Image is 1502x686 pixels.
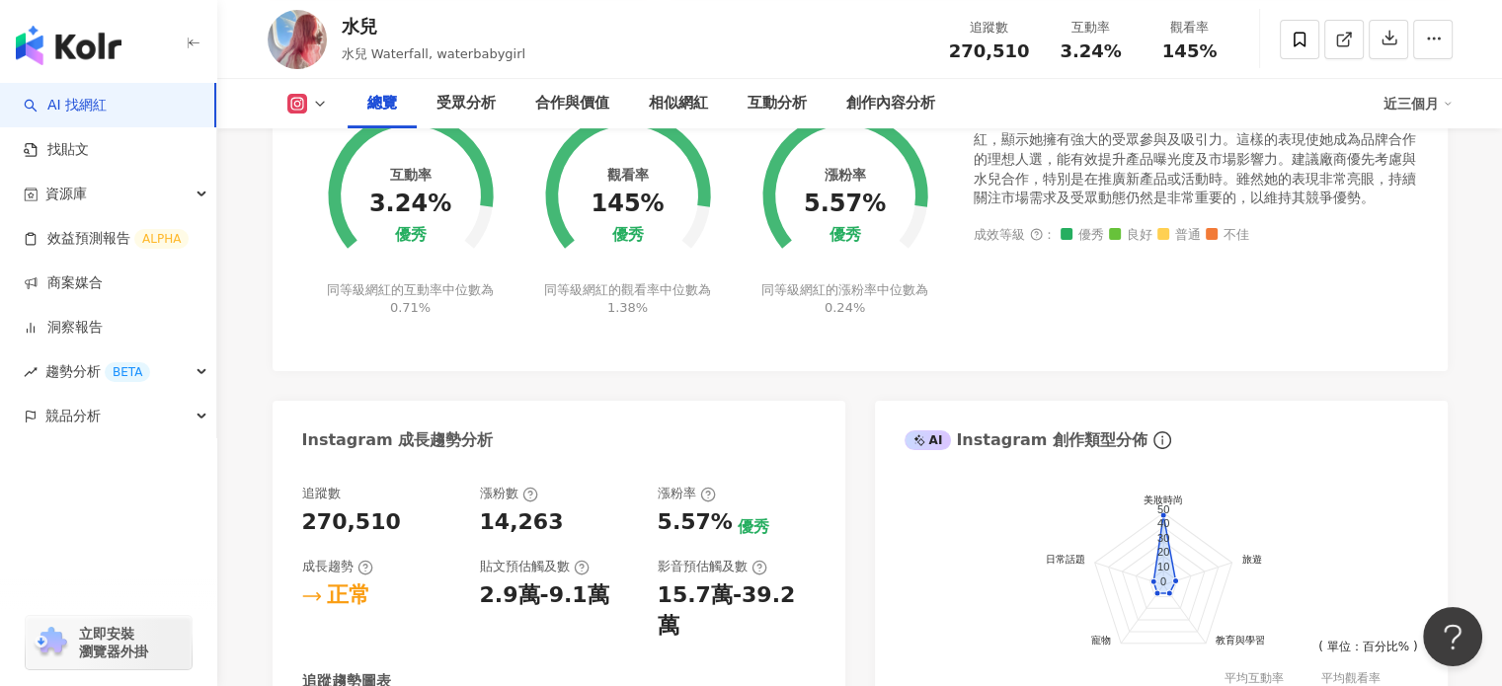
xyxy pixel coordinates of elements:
span: 普通 [1157,228,1201,243]
div: 漲粉數 [480,485,538,502]
a: 商案媒合 [24,273,103,293]
div: 5.57% [658,507,733,538]
span: 270,510 [949,40,1030,61]
div: AI [905,430,952,450]
div: 正常 [327,580,370,611]
div: 受眾分析 [436,92,496,115]
text: 30 [1156,532,1168,544]
div: 影音預估觸及數 [658,558,767,575]
span: 良好 [1109,228,1152,243]
div: 總覽 [367,92,397,115]
div: 優秀 [612,226,644,245]
div: 2.9萬-9.1萬 [480,580,609,611]
span: 趨勢分析 [45,349,150,394]
span: 資源庫 [45,172,87,216]
a: 找貼文 [24,140,89,160]
text: 40 [1156,517,1168,529]
div: 水兒 [342,14,526,38]
text: 教育與學習 [1215,635,1264,646]
div: 145% [591,191,664,218]
div: 貼文預估觸及數 [480,558,590,575]
img: logo [16,26,121,65]
span: 水兒 Waterfall, waterbabygirl [342,46,526,61]
div: 漲粉率 [658,485,716,502]
span: 立即安裝 瀏覽器外掛 [79,625,148,660]
text: 寵物 [1091,635,1111,646]
span: 145% [1162,41,1218,61]
div: 5.57% [804,191,886,218]
span: 0.71% [390,300,431,315]
div: BETA [105,362,150,382]
div: 同等級網紅的漲粉率中位數為 [758,281,931,317]
img: KOL Avatar [268,10,327,69]
div: 互動分析 [748,92,807,115]
text: 美妝時尚 [1144,495,1183,505]
iframe: Help Scout Beacon - Open [1423,607,1482,666]
text: 20 [1156,546,1168,558]
div: 優秀 [829,226,860,245]
div: 同等級網紅的觀看率中位數為 [541,281,714,317]
div: 觀看率 [607,167,649,183]
span: 競品分析 [45,394,101,438]
div: 優秀 [738,516,769,538]
span: 不佳 [1206,228,1249,243]
div: 互動率 [1054,18,1129,38]
div: 成效等級 ： [974,228,1418,243]
div: Instagram 成長趨勢分析 [302,429,494,451]
text: 0 [1159,575,1165,587]
a: 洞察報告 [24,318,103,338]
span: 1.38% [607,300,648,315]
div: 追蹤數 [949,18,1030,38]
text: 旅遊 [1241,554,1261,565]
span: 優秀 [1061,228,1104,243]
span: 0.24% [825,300,865,315]
div: 3.24% [369,191,451,218]
text: 日常話題 [1045,554,1084,565]
a: chrome extension立即安裝 瀏覽器外掛 [26,616,192,669]
a: 效益預測報告ALPHA [24,229,189,249]
a: searchAI 找網紅 [24,96,107,115]
span: info-circle [1150,428,1174,452]
div: 優秀 [394,226,426,245]
text: 50 [1156,503,1168,515]
div: 近三個月 [1383,88,1453,119]
span: 3.24% [1060,41,1121,61]
span: rise [24,365,38,379]
div: 15.7萬-39.2萬 [658,580,816,642]
text: 10 [1156,561,1168,572]
div: 互動率 [389,167,431,183]
div: 創作內容分析 [846,92,935,115]
div: 14,263 [480,507,564,538]
div: 水兒在互動率、粉絲成長率及觀看率上均表現傑出，明顯超越同級距網紅，顯示她擁有強大的受眾參與及吸引力。這樣的表現使她成為品牌合作的理想人選，能有效提升產品曝光度及市場影響力。建議廠商優先考慮與水兒... [974,112,1418,208]
div: 270,510 [302,507,401,538]
div: Instagram 創作類型分佈 [905,429,1147,451]
div: 追蹤數 [302,485,341,502]
img: chrome extension [32,627,70,658]
div: 合作與價值 [535,92,609,115]
div: 漲粉率 [824,167,865,183]
div: 相似網紅 [649,92,708,115]
div: 觀看率 [1152,18,1227,38]
div: 成長趨勢 [302,558,373,575]
div: 同等級網紅的互動率中位數為 [324,281,497,317]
